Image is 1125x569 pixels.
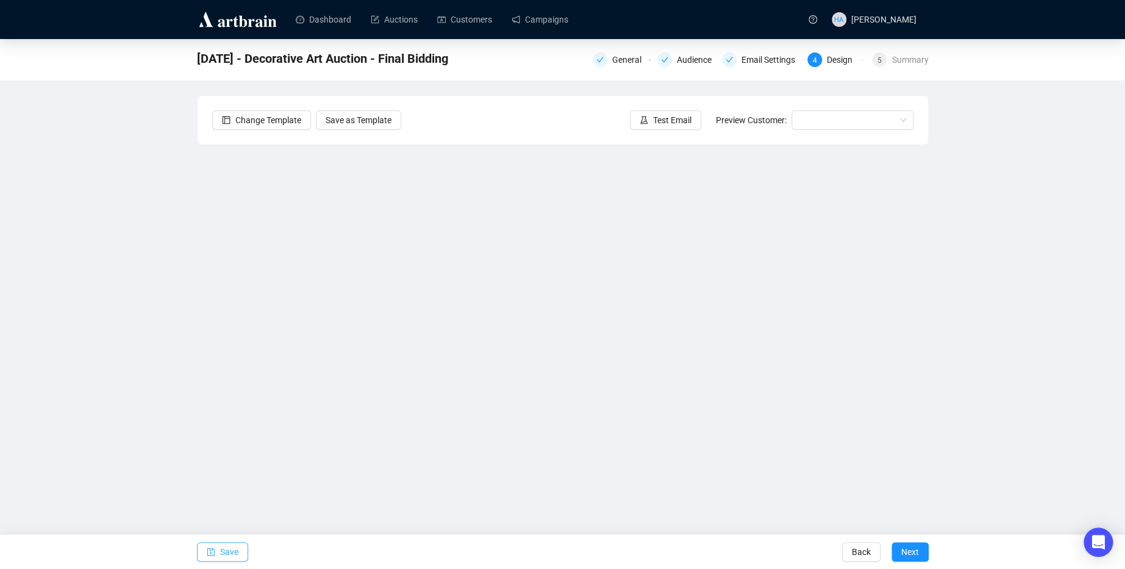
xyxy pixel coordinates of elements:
span: check [726,56,733,63]
span: check [661,56,668,63]
button: Back [842,542,880,562]
button: Save [197,542,248,562]
div: Audience [677,52,719,67]
button: Change Template [212,110,311,130]
span: [PERSON_NAME] [851,15,916,24]
span: 5 [877,56,882,65]
div: 4Design [807,52,865,67]
button: Test Email [630,110,701,130]
span: Preview Customer: [716,115,787,125]
span: check [596,56,604,63]
div: Design [827,52,860,67]
div: Open Intercom Messenger [1084,528,1113,557]
span: Back [852,535,871,569]
span: Save [220,535,238,569]
a: Dashboard [296,4,351,35]
button: Save as Template [316,110,401,130]
div: Email Settings [722,52,800,67]
span: save [207,548,215,556]
span: Save as Template [326,113,391,127]
div: Audience [657,52,715,67]
span: HA [834,14,843,25]
span: layout [222,116,230,124]
span: Test Email [653,113,691,127]
div: Summary [891,52,928,67]
span: experiment [640,116,648,124]
div: General [593,52,650,67]
button: Next [891,542,929,562]
div: General [612,52,649,67]
a: Auctions [371,4,418,35]
a: Campaigns [512,4,568,35]
div: 5Summary [872,52,928,67]
span: question-circle [809,15,817,24]
span: Next [901,535,919,569]
div: Email Settings [741,52,802,67]
a: Customers [437,4,492,35]
span: Change Template [235,113,301,127]
span: 9-12-25 - Decorative Art Auction - Final Bidding [197,49,448,68]
img: logo [197,10,279,29]
span: 4 [813,56,817,65]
